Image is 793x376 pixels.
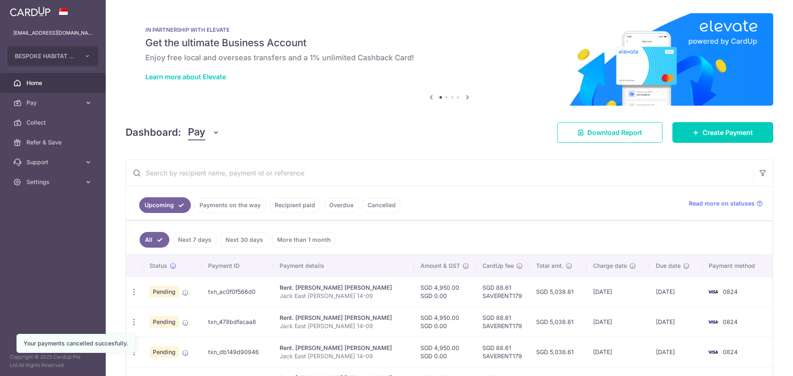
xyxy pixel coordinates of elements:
p: IN PARTNERSHIP WITH ELEVATE [145,26,753,33]
a: Overdue [324,197,359,213]
td: [DATE] [586,277,649,307]
a: All [140,232,169,248]
th: Payment method [702,255,772,277]
span: Amount & GST [420,262,460,270]
span: 0824 [723,348,738,355]
span: Home [26,79,81,87]
span: Create Payment [703,128,753,137]
span: Pending [150,286,179,298]
a: Download Report [557,122,662,143]
p: Jack East [PERSON_NAME] 14-09 [280,292,407,300]
div: Rent. [PERSON_NAME] [PERSON_NAME] [280,284,407,292]
iframe: Opens a widget where you can find more information [740,351,785,372]
td: [DATE] [586,337,649,367]
img: Bank Card [705,317,721,327]
span: 0824 [723,318,738,325]
h5: Get the ultimate Business Account [145,36,753,50]
td: SGD 5,038.61 [529,337,587,367]
td: SGD 88.61 SAVERENT179 [476,307,529,337]
td: SGD 88.61 SAVERENT179 [476,277,529,307]
a: Create Payment [672,122,773,143]
div: Rent. [PERSON_NAME] [PERSON_NAME] [280,314,407,322]
td: [DATE] [649,307,702,337]
p: [EMAIL_ADDRESS][DOMAIN_NAME] [13,29,93,37]
td: [DATE] [649,337,702,367]
td: SGD 88.61 SAVERENT179 [476,337,529,367]
span: Status [150,262,167,270]
span: Settings [26,178,81,186]
a: Upcoming [139,197,191,213]
img: Renovation banner [126,13,773,106]
a: Read more on statuses [689,199,763,208]
th: Payment details [273,255,413,277]
a: Learn more about Elevate [145,73,226,81]
span: Support [26,158,81,166]
span: Download Report [587,128,642,137]
a: Payments on the way [194,197,266,213]
td: [DATE] [586,307,649,337]
span: CardUp fee [482,262,514,270]
td: txn_ac0f0f566d0 [202,277,273,307]
div: Your payments cancelled succesfully. [24,339,128,348]
a: Next 7 days [173,232,217,248]
div: Rent. [PERSON_NAME] [PERSON_NAME] [280,344,407,352]
span: BESPOKE HABITAT B47KT PTE. LTD. [15,52,76,60]
span: Due date [656,262,681,270]
span: Refer & Save [26,138,81,147]
span: Pending [150,346,179,358]
a: Cancelled [362,197,401,213]
button: Pay [188,125,220,140]
a: Recipient paid [269,197,321,213]
td: SGD 4,950.00 SGD 0.00 [414,337,476,367]
td: SGD 5,038.61 [529,307,587,337]
span: 0824 [723,288,738,295]
img: CardUp [10,7,50,17]
span: Pay [188,125,205,140]
td: SGD 5,038.61 [529,277,587,307]
span: Pending [150,316,179,328]
a: More than 1 month [272,232,336,248]
td: SGD 4,950.00 SGD 0.00 [414,277,476,307]
td: SGD 4,950.00 SGD 0.00 [414,307,476,337]
td: [DATE] [649,277,702,307]
span: Collect [26,118,81,127]
th: Payment ID [202,255,273,277]
span: Pay [26,99,81,107]
td: txn_db149d90946 [202,337,273,367]
h4: Dashboard: [126,125,181,140]
a: Next 30 days [220,232,268,248]
input: Search by recipient name, payment id or reference [126,160,753,186]
img: Bank Card [705,287,721,297]
span: Read more on statuses [689,199,755,208]
img: Bank Card [705,347,721,357]
button: BESPOKE HABITAT B47KT PTE. LTD. [7,46,98,66]
span: Charge date [593,262,627,270]
span: Total amt. [536,262,563,270]
td: txn_478bdfacaa8 [202,307,273,337]
p: Jack East [PERSON_NAME] 14-09 [280,352,407,360]
p: Jack East [PERSON_NAME] 14-09 [280,322,407,330]
h6: Enjoy free local and overseas transfers and a 1% unlimited Cashback Card! [145,53,753,63]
